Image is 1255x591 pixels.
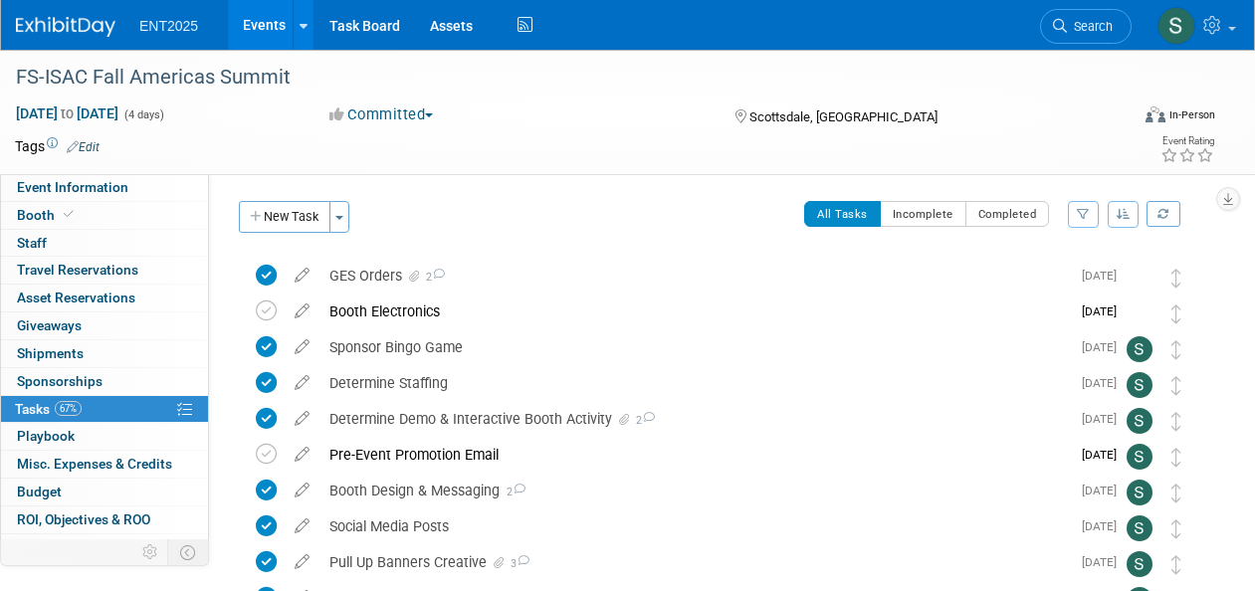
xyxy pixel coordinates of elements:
div: Booth Design & Messaging [319,474,1070,507]
td: Tags [15,136,100,156]
span: Scottsdale, [GEOGRAPHIC_DATA] [749,109,938,124]
a: Shipments [1,340,208,367]
i: Move task [1171,340,1181,359]
span: Budget [17,484,62,499]
div: Pull Up Banners Creative [319,545,1070,579]
button: New Task [239,201,330,233]
span: 3 [508,557,529,570]
i: Move task [1171,376,1181,395]
a: Event Information [1,174,208,201]
span: [DATE] [1082,269,1127,283]
span: [DATE] [1082,555,1127,569]
span: 67% [55,401,82,416]
a: Attachments15 [1,534,208,561]
span: [DATE] [DATE] [15,104,119,122]
a: Refresh [1147,201,1180,227]
div: Booth Electronics [319,295,1070,328]
div: Social Media Posts [319,509,1070,543]
a: edit [285,374,319,392]
i: Move task [1171,448,1181,467]
img: Stephanie Silva [1157,7,1195,45]
span: [DATE] [1082,412,1127,426]
div: GES Orders [319,259,1070,293]
span: [DATE] [1082,304,1127,318]
a: Misc. Expenses & Credits [1,451,208,478]
a: Playbook [1,423,208,450]
span: Travel Reservations [17,262,138,278]
span: Tasks [15,401,82,417]
img: Stephanie Silva [1127,480,1152,505]
span: Asset Reservations [17,290,135,305]
span: Staff [17,235,47,251]
i: Booth reservation complete [64,209,74,220]
button: Incomplete [880,201,966,227]
div: FS-ISAC Fall Americas Summit [9,60,1113,96]
a: edit [285,338,319,356]
i: Move task [1171,519,1181,538]
i: Move task [1171,484,1181,502]
span: ENT2025 [139,18,198,34]
span: Booth [17,207,78,223]
i: Move task [1171,412,1181,431]
span: Shipments [17,345,84,361]
span: Event Information [17,179,128,195]
a: Travel Reservations [1,257,208,284]
span: ROI, Objectives & ROO [17,511,150,527]
a: Search [1040,9,1132,44]
a: edit [285,302,319,320]
div: In-Person [1168,107,1215,122]
img: Rose Bodin [1127,265,1152,291]
a: Asset Reservations [1,285,208,311]
span: Search [1067,19,1113,34]
a: edit [285,517,319,535]
span: Sponsorships [17,373,103,389]
a: Sponsorships [1,368,208,395]
div: Determine Staffing [319,366,1070,400]
a: edit [285,553,319,571]
span: Playbook [17,428,75,444]
div: Pre-Event Promotion Email [319,438,1070,472]
span: [DATE] [1082,448,1127,462]
a: Edit [67,140,100,154]
img: ExhibitDay [16,17,115,37]
a: edit [285,482,319,499]
span: [DATE] [1082,519,1127,533]
img: Stephanie Silva [1127,515,1152,541]
span: Giveaways [17,317,82,333]
a: Giveaways [1,312,208,339]
span: (4 days) [122,108,164,121]
div: Event Rating [1160,136,1214,146]
td: Toggle Event Tabs [168,539,209,565]
a: Staff [1,230,208,257]
div: Determine Demo & Interactive Booth Activity [319,402,1070,436]
span: 2 [500,486,525,498]
span: Attachments [17,539,121,555]
img: Format-Inperson.png [1146,106,1165,122]
i: Move task [1171,304,1181,323]
a: edit [285,446,319,464]
span: 15 [102,539,121,554]
a: Budget [1,479,208,505]
i: Move task [1171,555,1181,574]
a: Tasks67% [1,396,208,423]
button: Completed [965,201,1050,227]
div: Event Format [1040,103,1215,133]
span: Misc. Expenses & Credits [17,456,172,472]
span: 2 [423,271,445,284]
span: [DATE] [1082,376,1127,390]
img: Rose Bodin [1127,300,1152,326]
button: All Tasks [804,201,881,227]
span: [DATE] [1082,340,1127,354]
span: [DATE] [1082,484,1127,497]
span: 2 [633,414,655,427]
a: Booth [1,202,208,229]
button: Committed [322,104,441,125]
i: Move task [1171,269,1181,288]
a: ROI, Objectives & ROO [1,506,208,533]
img: Stephanie Silva [1127,372,1152,398]
a: edit [285,267,319,285]
td: Personalize Event Tab Strip [133,539,168,565]
img: Stephanie Silva [1127,444,1152,470]
span: to [58,105,77,121]
a: edit [285,410,319,428]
